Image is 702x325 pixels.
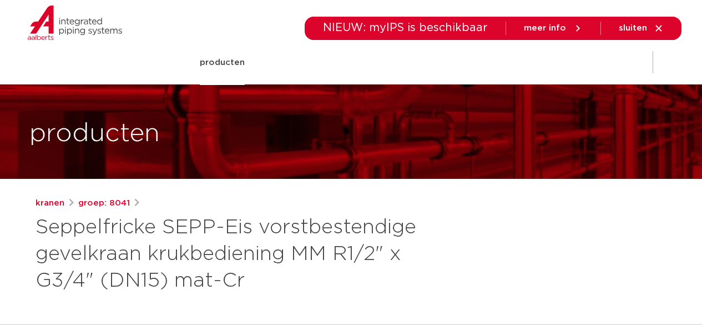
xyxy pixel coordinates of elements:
a: groep: 8041 [78,197,130,210]
a: downloads [405,40,452,85]
nav: Menu [200,40,570,85]
span: meer info [524,24,566,32]
a: services [474,40,510,85]
h1: producten [29,116,160,152]
a: toepassingen [325,40,383,85]
span: sluiten [619,24,647,32]
a: meer info [524,23,583,33]
a: kranen [36,197,64,210]
span: NIEUW: myIPS is beschikbaar [323,22,488,33]
h1: Seppelfricke SEPP-Eis vorstbestendige gevelkraan krukbediening MM R1/2" x G3/4" (DN15) mat-Cr [36,214,452,294]
div: my IPS [626,40,637,85]
a: over ons [532,40,570,85]
a: markten [267,40,302,85]
a: producten [200,40,245,85]
a: sluiten [619,23,664,33]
